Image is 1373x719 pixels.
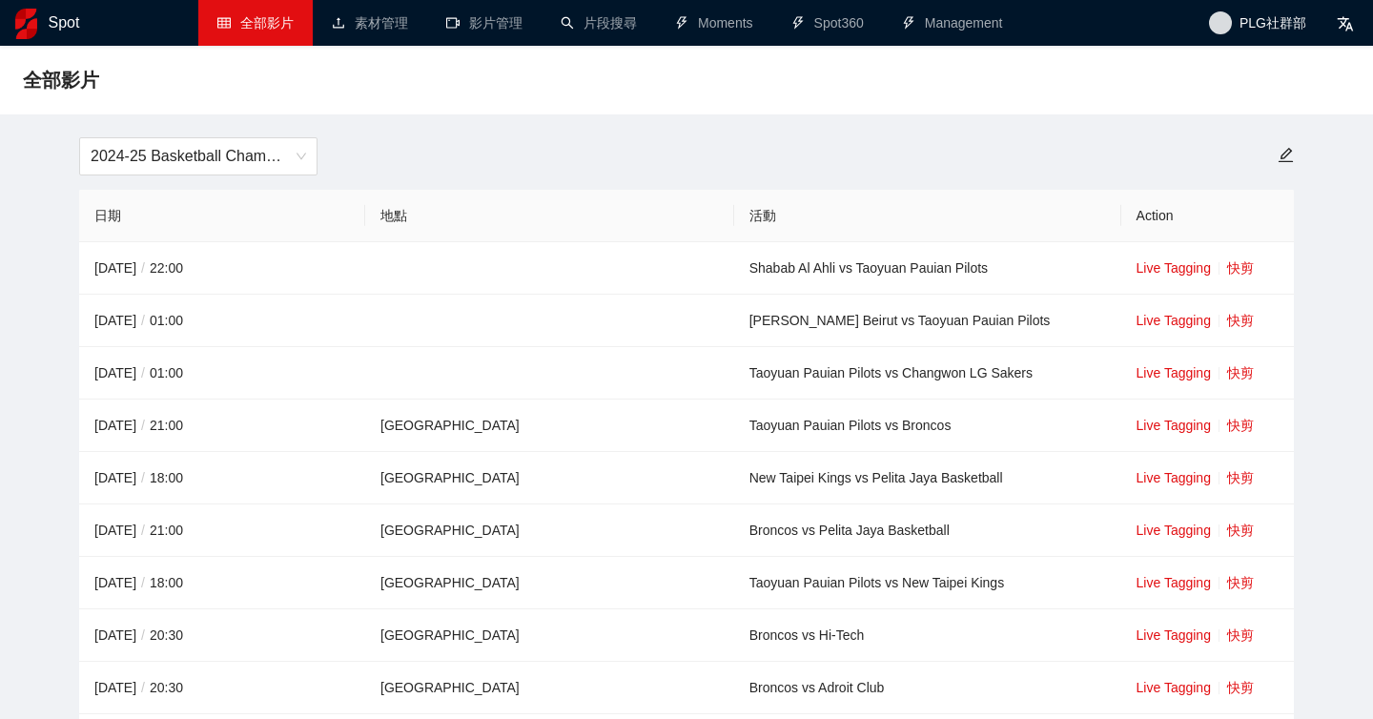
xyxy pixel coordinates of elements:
td: [DATE] 01:00 [79,295,365,347]
td: [DATE] 20:30 [79,609,365,662]
td: [GEOGRAPHIC_DATA] [365,504,734,557]
td: [DATE] 22:00 [79,242,365,295]
a: 快剪 [1227,470,1254,485]
td: [DATE] 01:00 [79,347,365,400]
a: Live Tagging [1137,313,1211,328]
span: / [136,313,150,328]
span: / [136,470,150,485]
a: thunderboltSpot360 [791,15,864,31]
th: Action [1121,190,1294,242]
td: [GEOGRAPHIC_DATA] [365,400,734,452]
a: search片段搜尋 [561,15,637,31]
span: / [136,260,150,276]
span: edit [1278,147,1294,163]
a: 快剪 [1227,418,1254,433]
th: 活動 [734,190,1121,242]
td: Taoyuan Pauian Pilots vs Changwon LG Sakers [734,347,1121,400]
th: 日期 [79,190,365,242]
td: Broncos vs Pelita Jaya Basketball [734,504,1121,557]
td: [DATE] 18:00 [79,557,365,609]
td: Taoyuan Pauian Pilots vs New Taipei Kings [734,557,1121,609]
a: thunderboltManagement [902,15,1003,31]
th: 地點 [365,190,734,242]
a: 快剪 [1227,313,1254,328]
span: / [136,523,150,538]
a: Live Tagging [1137,627,1211,643]
span: 全部影片 [240,15,294,31]
td: Taoyuan Pauian Pilots vs Broncos [734,400,1121,452]
a: Live Tagging [1137,365,1211,380]
span: 全部影片 [23,65,99,95]
td: [GEOGRAPHIC_DATA] [365,557,734,609]
span: table [217,16,231,30]
span: / [136,418,150,433]
a: Live Tagging [1137,523,1211,538]
span: / [136,575,150,590]
td: Broncos vs Adroit Club [734,662,1121,714]
a: upload素材管理 [332,15,408,31]
a: thunderboltMoments [675,15,753,31]
td: [DATE] 18:00 [79,452,365,504]
a: 快剪 [1227,523,1254,538]
span: / [136,680,150,695]
a: Live Tagging [1137,260,1211,276]
a: 快剪 [1227,680,1254,695]
a: Live Tagging [1137,575,1211,590]
td: [DATE] 21:00 [79,400,365,452]
span: 2024-25 Basketball Champions League [91,138,306,175]
td: [DATE] 20:30 [79,662,365,714]
a: 快剪 [1227,627,1254,643]
a: video-camera影片管理 [446,15,523,31]
td: Shabab Al Ahli vs Taoyuan Pauian Pilots [734,242,1121,295]
span: / [136,365,150,380]
td: [PERSON_NAME] Beirut vs Taoyuan Pauian Pilots [734,295,1121,347]
a: Live Tagging [1137,470,1211,485]
a: 快剪 [1227,365,1254,380]
td: New Taipei Kings vs Pelita Jaya Basketball [734,452,1121,504]
td: [GEOGRAPHIC_DATA] [365,662,734,714]
a: 快剪 [1227,575,1254,590]
td: [GEOGRAPHIC_DATA] [365,609,734,662]
a: 快剪 [1227,260,1254,276]
span: / [136,627,150,643]
td: [DATE] 21:00 [79,504,365,557]
a: Live Tagging [1137,680,1211,695]
td: Broncos vs Hi-Tech [734,609,1121,662]
td: [GEOGRAPHIC_DATA] [365,452,734,504]
img: logo [15,9,37,39]
a: Live Tagging [1137,418,1211,433]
